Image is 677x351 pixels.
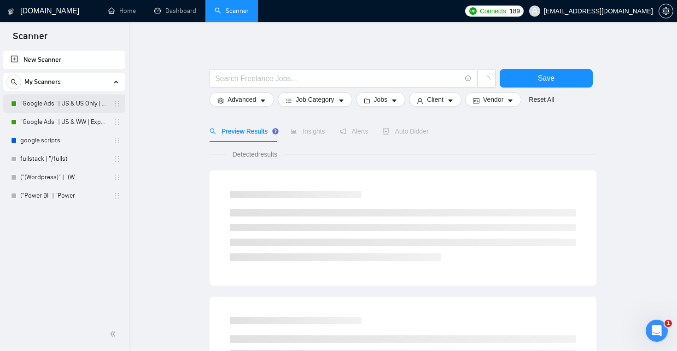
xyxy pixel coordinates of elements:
[427,94,444,105] span: Client
[469,7,477,15] img: upwork-logo.png
[383,128,389,135] span: robot
[6,75,21,89] button: search
[409,92,461,107] button: userClientcaret-down
[108,7,136,15] a: homeHome
[465,76,471,82] span: info-circle
[659,7,673,15] span: setting
[20,94,108,113] a: "Google Ads" | US & US Only | Expert
[296,94,334,105] span: Job Category
[531,8,538,14] span: user
[11,51,118,69] a: New Scanner
[20,131,108,150] a: google scripts
[113,155,121,163] span: holder
[215,7,249,15] a: searchScanner
[226,149,284,159] span: Detected results
[3,73,125,205] li: My Scanners
[417,97,423,104] span: user
[110,329,119,339] span: double-left
[356,92,406,107] button: folderJobscaret-down
[24,73,61,91] span: My Scanners
[374,94,388,105] span: Jobs
[271,127,280,135] div: Tooltip anchor
[483,94,503,105] span: Vendor
[338,97,344,104] span: caret-down
[3,51,125,69] li: New Scanner
[473,97,479,104] span: idcard
[8,4,14,19] img: logo
[217,97,224,104] span: setting
[210,128,276,135] span: Preview Results
[364,97,370,104] span: folder
[113,118,121,126] span: holder
[6,29,55,49] span: Scanner
[278,92,352,107] button: barsJob Categorycaret-down
[340,128,346,135] span: notification
[113,100,121,107] span: holder
[383,128,428,135] span: Auto Bidder
[20,187,108,205] a: ("Power BI" | "Power
[529,94,554,105] a: Reset All
[20,168,108,187] a: ("(Wordpress)" | "(W
[500,69,593,88] button: Save
[659,4,673,18] button: setting
[113,174,121,181] span: holder
[228,94,256,105] span: Advanced
[482,76,490,84] span: loading
[507,97,514,104] span: caret-down
[465,92,521,107] button: idcardVendorcaret-down
[113,192,121,199] span: holder
[210,128,216,135] span: search
[480,6,508,16] span: Connects:
[646,320,668,342] iframe: Intercom live chat
[215,73,461,84] input: Search Freelance Jobs...
[291,128,325,135] span: Insights
[20,113,108,131] a: "Google Ads" | US & WW | Expert
[659,7,673,15] a: setting
[538,72,554,84] span: Save
[113,137,121,144] span: holder
[20,150,108,168] a: fullstack | "/fullst
[286,97,292,104] span: bars
[210,92,274,107] button: settingAdvancedcaret-down
[340,128,368,135] span: Alerts
[447,97,454,104] span: caret-down
[260,97,266,104] span: caret-down
[154,7,196,15] a: dashboardDashboard
[7,79,21,85] span: search
[291,128,297,135] span: area-chart
[391,97,397,104] span: caret-down
[665,320,672,327] span: 1
[509,6,519,16] span: 189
